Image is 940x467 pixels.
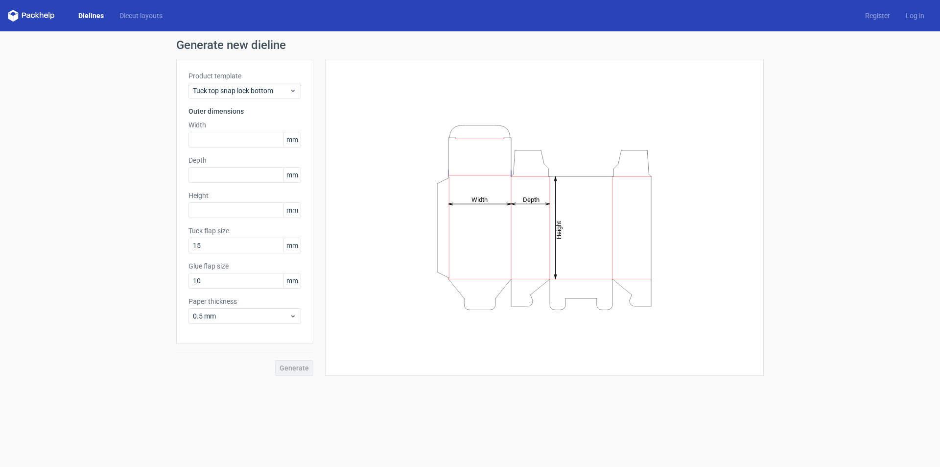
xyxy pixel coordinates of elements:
label: Product template [188,71,301,81]
h1: Generate new dieline [176,39,764,51]
label: Depth [188,155,301,165]
tspan: Depth [523,196,540,203]
label: Paper thickness [188,296,301,306]
a: Register [857,11,898,21]
span: 0.5 mm [193,311,289,321]
label: Height [188,191,301,200]
span: mm [283,238,301,253]
a: Log in [898,11,932,21]
span: mm [283,203,301,218]
span: mm [283,168,301,182]
span: mm [283,132,301,147]
a: Dielines [70,11,112,21]
h3: Outer dimensions [188,106,301,116]
a: Diecut layouts [112,11,170,21]
label: Glue flap size [188,261,301,271]
tspan: Height [555,221,563,239]
tspan: Width [471,196,488,203]
label: Width [188,120,301,130]
span: mm [283,273,301,288]
label: Tuck flap size [188,226,301,236]
span: Tuck top snap lock bottom [193,86,289,96]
